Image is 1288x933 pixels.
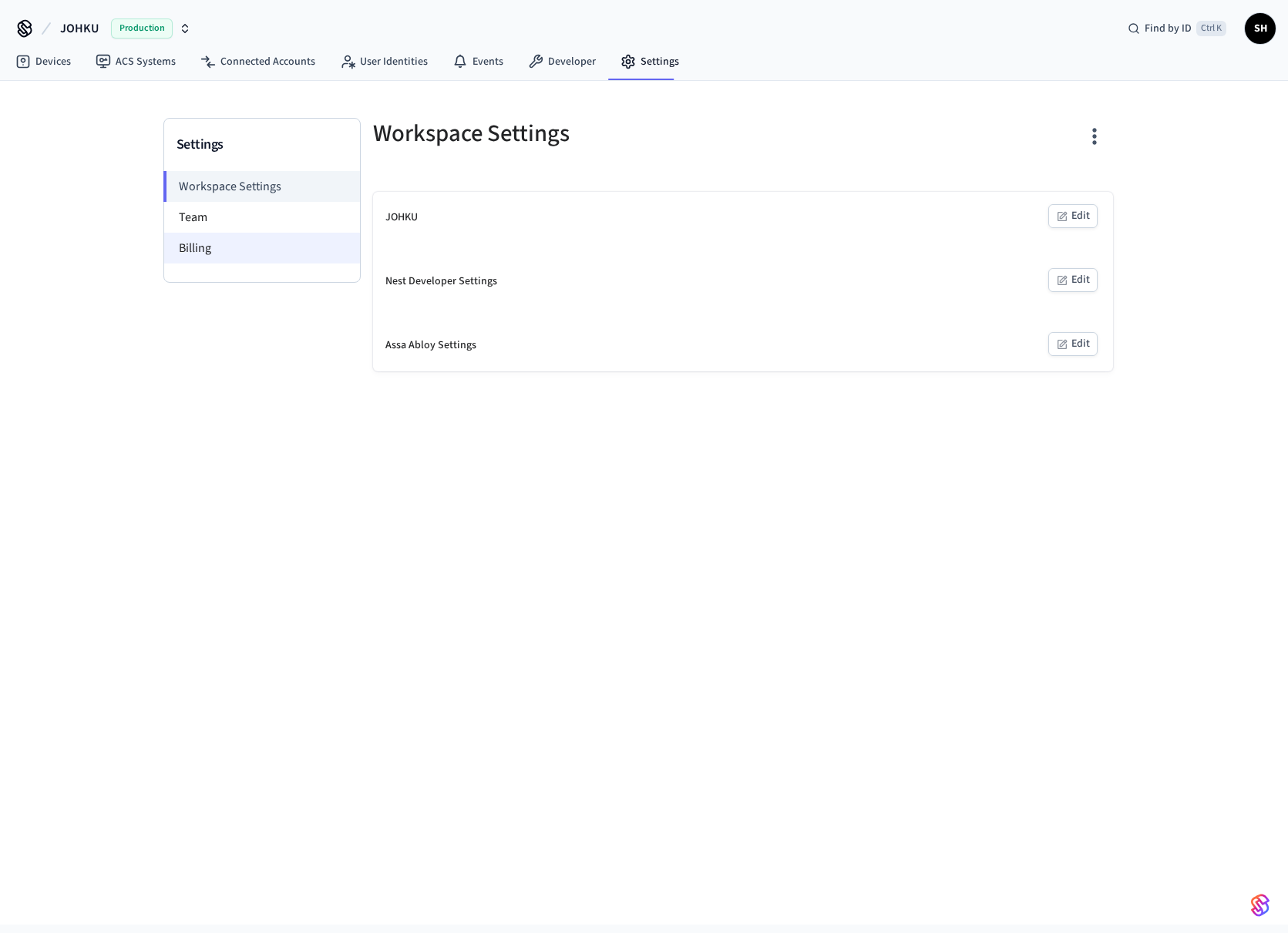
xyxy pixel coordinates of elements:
[83,48,188,76] a: ACS Systems
[111,18,173,39] span: Production
[373,118,734,149] h5: Workspace Settings
[1048,332,1098,356] button: Edit
[188,48,328,76] a: Connected Accounts
[177,134,348,156] h3: Settings
[440,48,516,76] a: Events
[1115,15,1239,42] div: Find by IDCtrl K
[608,48,691,76] a: Settings
[516,48,608,76] a: Developer
[385,337,476,354] div: Assa Abloy Settings
[328,48,440,76] a: User Identities
[60,19,99,38] span: JOHKU
[385,274,497,290] div: Nest Developer Settings
[1048,204,1098,228] button: Edit
[1196,21,1226,36] span: Ctrl K
[3,48,83,76] a: Devices
[1251,893,1270,918] img: SeamLogoGradient.69752ec5.svg
[163,171,360,202] li: Workspace Settings
[1048,268,1098,292] button: Edit
[1245,13,1276,44] button: SH
[164,202,360,233] li: Team
[385,210,418,226] div: JOHKU
[164,233,360,263] li: Billing
[1145,21,1192,36] span: Find by ID
[1246,15,1274,42] span: SH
